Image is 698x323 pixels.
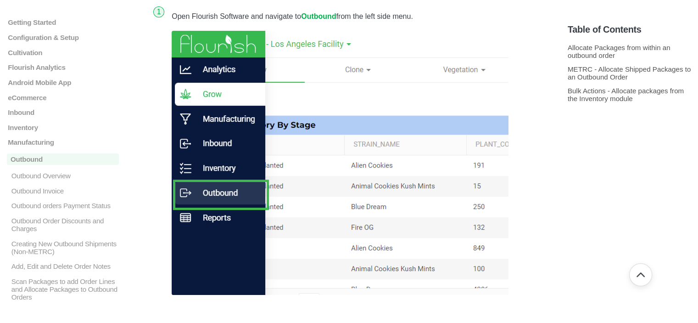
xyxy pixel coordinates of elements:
[7,240,119,255] a: Creating New Outbound Shipments (Non-METRC)
[568,9,691,309] section: Table of Contents
[11,262,119,270] p: Add, Edit and Delete Order Notes
[7,124,119,131] a: Inventory
[11,187,119,195] p: Outbound Invoice
[11,172,119,180] p: Outbound Overview
[7,202,119,210] a: Outbound orders Payment Status
[7,108,119,116] a: Inbound
[7,187,119,195] a: Outbound Invoice
[7,138,119,146] a: Manufacturing
[11,202,119,210] p: Outbound orders Payment Status
[7,79,119,86] a: Android Mobile App
[7,172,119,180] a: Outbound Overview
[7,217,119,232] a: Outbound Order Discounts and Charges
[301,12,336,20] strong: Outbound
[7,93,119,101] a: eCommerce
[168,0,545,311] li: u.
[11,217,119,232] p: Outbound Order Discounts and Charges
[7,34,119,41] a: Configuration & Setup
[172,11,407,22] span: Open Flourish Software and navigate to from the left side men
[172,31,508,295] img: image.png
[7,63,119,71] a: Flourish Analytics
[11,278,119,301] p: Scan Packages to add Order Lines and Allocate Packages to Outbound Orders
[7,153,119,165] a: Outbound
[568,65,691,81] a: METRC - Allocate Shipped Packages to an Outbound Order
[7,18,119,26] a: Getting Started
[7,48,119,56] a: Cultivation
[7,262,119,270] a: Add, Edit and Delete Order Notes
[568,24,691,35] h5: Table of Contents
[568,44,670,59] a: Allocate Packages from within an outbound order
[568,87,684,102] a: Bulk Actions - Allocate packages from the Inventory module
[7,278,119,301] a: Scan Packages to add Order Lines and Allocate Packages to Outbound Orders
[11,240,119,255] p: Creating New Outbound Shipments (Non-METRC)
[629,263,652,286] button: Go back to top of document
